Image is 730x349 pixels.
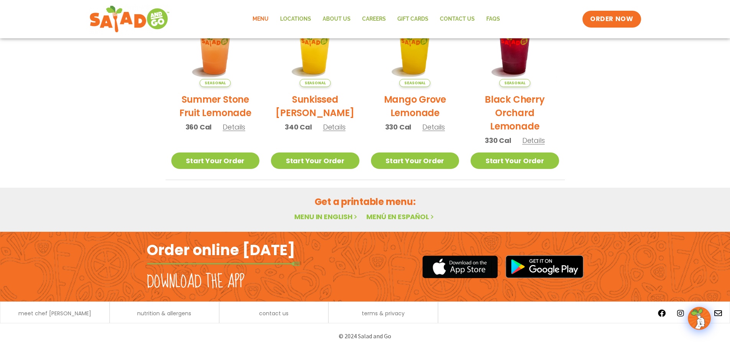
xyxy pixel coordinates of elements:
[505,255,584,278] img: google_play
[171,152,260,169] a: Start Your Order
[481,10,506,28] a: FAQs
[294,212,359,221] a: Menu in English
[137,311,191,316] a: nutrition & allergens
[147,271,244,293] h2: Download the app
[392,10,434,28] a: GIFT CARDS
[200,79,231,87] span: Seasonal
[166,195,565,208] h2: Get a printable menu:
[300,79,331,87] span: Seasonal
[371,152,459,169] a: Start Your Order
[485,135,511,146] span: 330 Cal
[471,93,559,133] h2: Black Cherry Orchard Lemonade
[323,122,346,132] span: Details
[18,311,91,316] a: meet chef [PERSON_NAME]
[422,122,445,132] span: Details
[171,93,260,120] h2: Summer Stone Fruit Lemonade
[247,10,506,28] nav: Menu
[689,308,710,329] img: wpChatIcon
[434,10,481,28] a: Contact Us
[499,79,530,87] span: Seasonal
[151,331,580,341] p: © 2024 Salad and Go
[471,152,559,169] a: Start Your Order
[522,136,545,145] span: Details
[422,254,498,279] img: appstore
[399,79,430,87] span: Seasonal
[582,11,641,28] a: ORDER NOW
[147,241,295,259] h2: Order online [DATE]
[371,93,459,120] h2: Mango Grove Lemonade
[185,122,212,132] span: 360 Cal
[147,262,300,266] img: fork
[362,311,405,316] a: terms & privacy
[223,122,245,132] span: Details
[247,10,274,28] a: Menu
[385,122,412,132] span: 330 Cal
[271,93,359,120] h2: Sunkissed [PERSON_NAME]
[366,212,435,221] a: Menú en español
[89,4,170,34] img: new-SAG-logo-768×292
[317,10,356,28] a: About Us
[274,10,317,28] a: Locations
[271,152,359,169] a: Start Your Order
[259,311,289,316] a: contact us
[590,15,633,24] span: ORDER NOW
[285,122,312,132] span: 340 Cal
[356,10,392,28] a: Careers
